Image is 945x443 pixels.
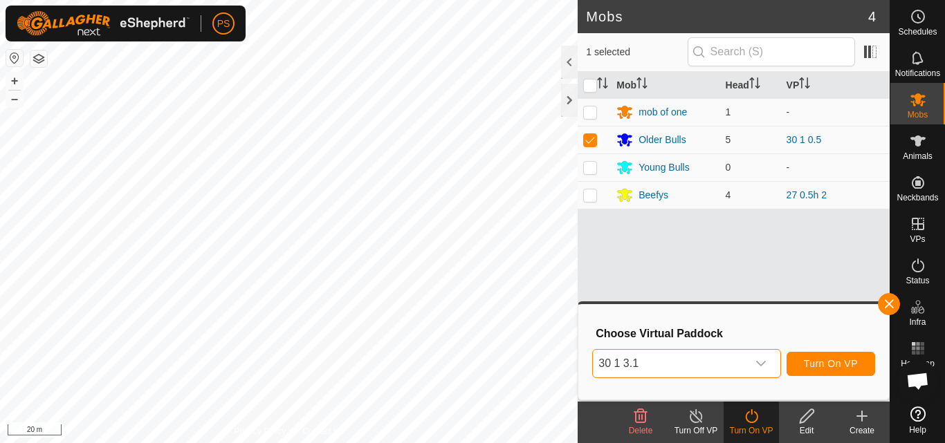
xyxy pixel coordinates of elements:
[6,50,23,66] button: Reset Map
[781,98,890,126] td: -
[906,276,929,285] span: Status
[720,72,781,99] th: Head
[726,106,731,117] span: 1
[724,424,779,437] div: Turn On VP
[639,105,687,120] div: mob of one
[6,73,23,89] button: +
[901,359,935,368] span: Heatmap
[910,235,925,243] span: VPs
[898,28,937,36] span: Schedules
[6,91,23,107] button: –
[688,37,855,66] input: Search (S)
[781,153,890,181] td: -
[726,162,731,173] span: 0
[834,424,890,437] div: Create
[909,318,926,326] span: Infra
[639,160,689,175] div: Young Bulls
[596,327,875,340] h3: Choose Virtual Paddock
[726,189,731,200] span: 4
[799,79,810,91] p-sorticon: Activate to sort
[586,8,868,25] h2: Mobs
[597,79,608,91] p-sorticon: Activate to sort
[897,194,938,202] span: Neckbands
[908,111,928,119] span: Mobs
[903,152,933,160] span: Animals
[747,350,775,377] div: dropdown trigger
[639,133,686,147] div: Older Bulls
[302,425,343,437] a: Contact Us
[593,350,746,377] span: 30 1 3.1
[726,134,731,145] span: 5
[639,188,668,202] div: Beefys
[217,17,230,31] span: PS
[787,352,875,376] button: Turn On VP
[895,69,940,77] span: Notifications
[629,426,653,435] span: Delete
[897,360,939,402] div: Open chat
[30,50,47,67] button: Map Layers
[890,401,945,440] a: Help
[787,134,822,145] a: 30 1 0.5
[868,6,876,27] span: 4
[611,72,719,99] th: Mob
[779,424,834,437] div: Edit
[787,189,827,200] a: 27 0.5h 2
[749,79,760,91] p-sorticon: Activate to sort
[636,79,648,91] p-sorticon: Activate to sort
[781,72,890,99] th: VP
[586,45,687,59] span: 1 selected
[235,425,286,437] a: Privacy Policy
[668,424,724,437] div: Turn Off VP
[909,426,926,434] span: Help
[17,11,190,36] img: Gallagher Logo
[804,358,858,369] span: Turn On VP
